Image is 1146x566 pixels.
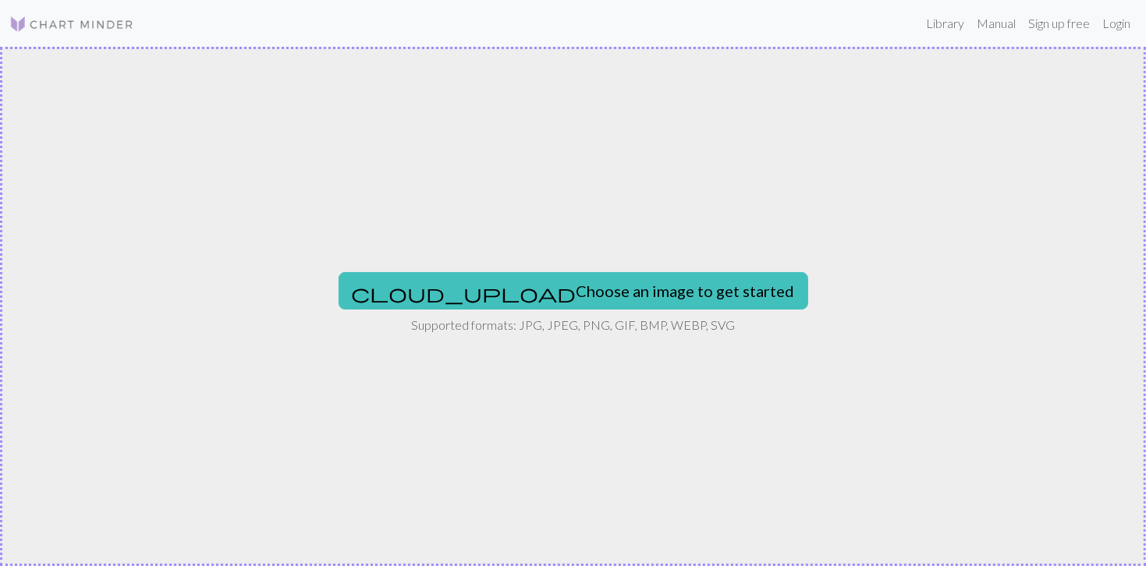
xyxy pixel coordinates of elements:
[339,272,808,310] button: Choose an image to get started
[9,15,134,34] img: Logo
[1022,8,1096,39] a: Sign up free
[920,8,970,39] a: Library
[970,8,1022,39] a: Manual
[1096,8,1137,39] a: Login
[411,316,735,334] p: Supported formats: JPG, JPEG, PNG, GIF, BMP, WEBP, SVG
[352,282,577,304] span: cloud_upload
